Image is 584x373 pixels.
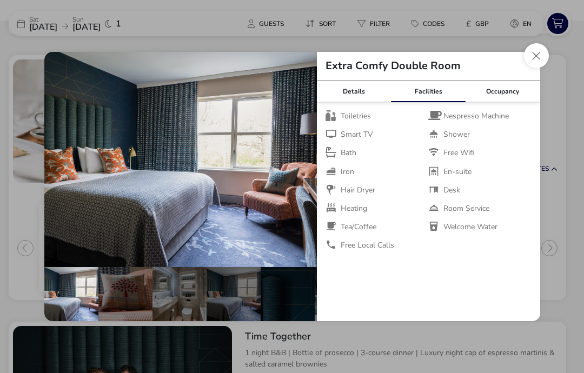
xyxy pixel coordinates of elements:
[341,222,376,232] span: Tea/Coffee
[341,185,375,195] span: Hair Dryer
[341,148,356,158] span: Bath
[317,81,391,102] div: Details
[341,167,354,177] span: Iron
[466,81,540,102] div: Occupancy
[391,81,466,102] div: Facilities
[443,148,474,158] span: Free Wifi
[341,241,394,250] span: Free Local Calls
[443,111,509,121] span: Nespresso Machine
[443,167,472,177] span: En-suite
[44,52,540,321] div: details
[341,130,373,139] span: Smart TV
[524,43,549,68] button: Close dialog
[443,130,470,139] span: Shower
[341,111,371,121] span: Toiletries
[44,52,317,267] img: 2fc8d8194b289e90031513efd3cd5548923c7455a633bcbef55e80dd528340a8
[443,185,460,195] span: Desk
[443,222,497,232] span: Welcome Water
[317,61,469,71] h2: Extra Comfy Double Room
[341,204,367,214] span: Heating
[443,204,489,214] span: Room Service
